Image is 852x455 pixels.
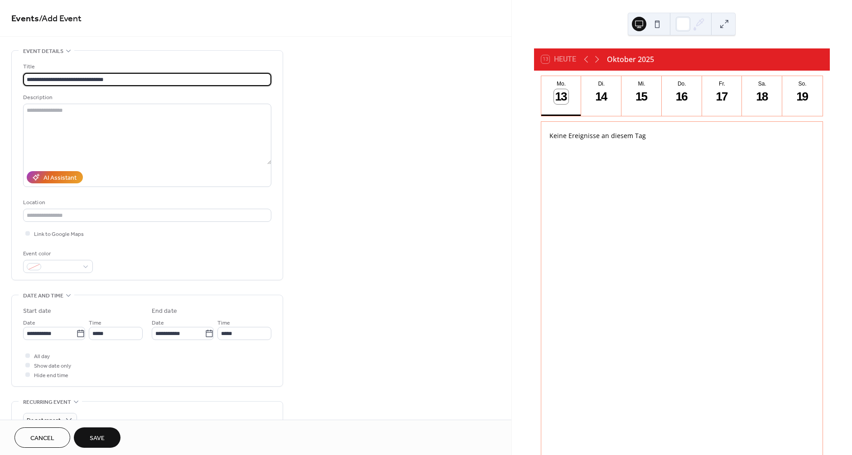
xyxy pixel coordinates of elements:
div: Di. [584,81,619,87]
div: Oktober 2025 [607,54,654,65]
div: 19 [795,89,810,104]
div: End date [152,307,177,316]
button: So.19 [782,76,823,116]
div: Mi. [624,81,659,87]
span: Link to Google Maps [34,230,84,239]
div: Do. [664,81,699,87]
div: Description [23,93,270,102]
button: Mo.13 [541,76,582,116]
div: So. [785,81,820,87]
div: Event color [23,249,91,259]
div: Fr. [705,81,740,87]
div: Keine Ereignisse an diesem Tag [542,125,821,146]
a: Events [11,10,39,28]
div: 18 [755,89,770,104]
span: Date [152,318,164,328]
span: Event details [23,47,63,56]
span: Date and time [23,291,63,301]
button: Do.16 [662,76,702,116]
div: Title [23,62,270,72]
div: Sa. [745,81,780,87]
span: Hide end time [34,371,68,380]
span: Do not repeat [27,415,61,426]
div: Mo. [544,81,579,87]
div: Start date [23,307,51,316]
span: Cancel [30,434,54,443]
div: 14 [594,89,609,104]
button: Di.14 [581,76,621,116]
span: Time [89,318,101,328]
span: Date [23,318,35,328]
span: Show date only [34,361,71,371]
span: Recurring event [23,398,71,407]
div: 13 [554,89,569,104]
div: Location [23,198,270,207]
span: All day [34,352,50,361]
button: Cancel [14,427,70,448]
div: 15 [634,89,649,104]
div: 16 [674,89,689,104]
span: / Add Event [39,10,82,28]
button: AI Assistant [27,171,83,183]
button: Mi.15 [621,76,662,116]
div: AI Assistant [43,173,77,183]
button: Save [74,427,120,448]
button: Sa.18 [742,76,782,116]
span: Time [217,318,230,328]
span: Save [90,434,105,443]
div: 17 [715,89,730,104]
button: Fr.17 [702,76,742,116]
